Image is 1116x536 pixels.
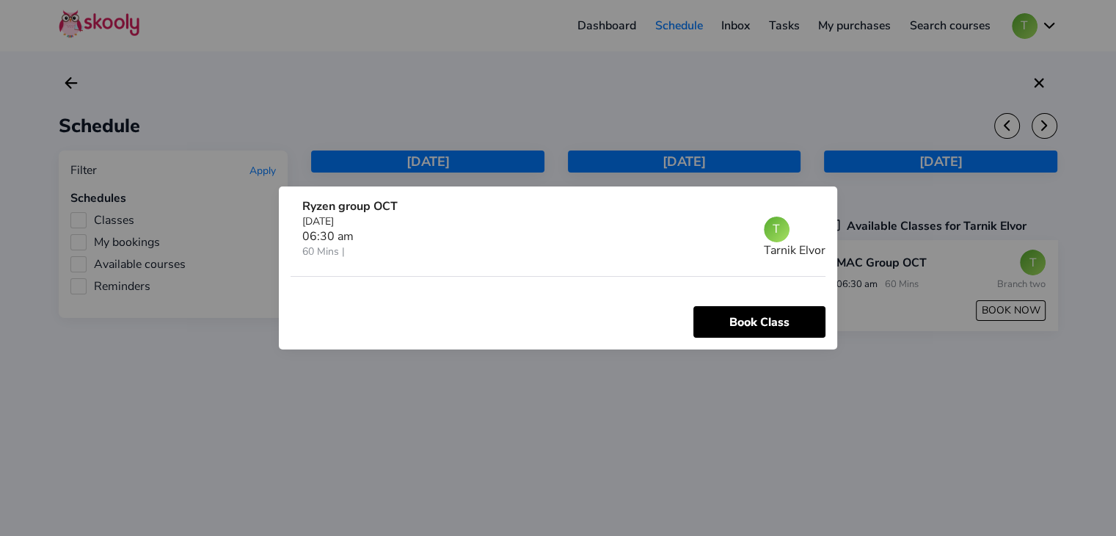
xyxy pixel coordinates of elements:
div: T [764,217,789,242]
div: Tarnik Elvor [764,242,825,258]
button: Book Class [693,306,825,338]
div: [DATE] [302,214,398,228]
div: 60 Mins | [302,245,398,258]
div: 06:30 am [302,228,398,245]
div: Ryzen group OCT [302,198,398,214]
